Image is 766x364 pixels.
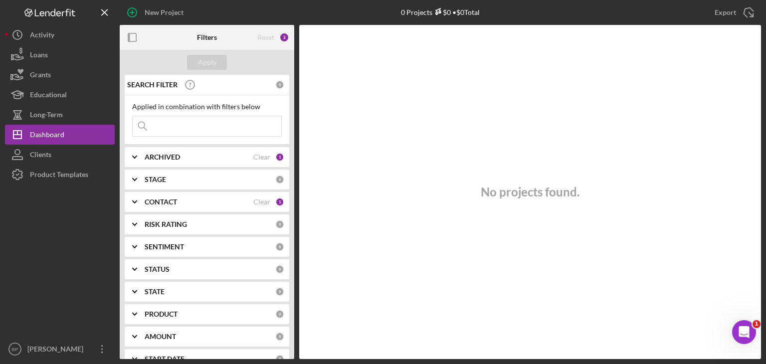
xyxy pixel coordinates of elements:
b: STATUS [145,265,170,273]
div: 0 [275,355,284,364]
b: ARCHIVED [145,153,180,161]
b: STATE [145,288,165,296]
div: Dashboard [30,125,64,147]
div: Export [715,2,736,22]
button: Activity [5,25,115,45]
div: Grants [30,65,51,87]
div: 0 [275,220,284,229]
div: 0 [275,265,284,274]
div: 0 [275,175,284,184]
b: Filters [197,33,217,41]
div: 0 [275,242,284,251]
b: CONTACT [145,198,177,206]
div: Loans [30,45,48,67]
div: 0 [275,332,284,341]
div: 0 [275,80,284,89]
button: Loans [5,45,115,65]
div: 0 Projects • $0 Total [401,8,480,16]
div: $0 [432,8,451,16]
b: START DATE [145,355,185,363]
div: Long-Term [30,105,63,127]
div: 0 [275,310,284,319]
div: 1 [275,197,284,206]
button: Clients [5,145,115,165]
div: New Project [145,2,184,22]
button: Long-Term [5,105,115,125]
iframe: Intercom live chat [732,320,756,344]
b: SENTIMENT [145,243,184,251]
div: 1 [275,153,284,162]
button: Dashboard [5,125,115,145]
text: BP [12,347,18,352]
div: 2 [279,32,289,42]
div: Reset [257,33,274,41]
button: Apply [187,55,227,70]
div: Clients [30,145,51,167]
b: AMOUNT [145,333,176,341]
div: Applied in combination with filters below [132,103,282,111]
div: Educational [30,85,67,107]
div: Clear [253,198,270,206]
button: Export [705,2,761,22]
div: Apply [198,55,216,70]
div: Product Templates [30,165,88,187]
b: RISK RATING [145,220,187,228]
button: Product Templates [5,165,115,184]
button: New Project [120,2,193,22]
h3: No projects found. [481,185,579,199]
div: 0 [275,287,284,296]
span: 1 [753,320,761,328]
b: PRODUCT [145,310,178,318]
div: Clear [253,153,270,161]
div: Activity [30,25,54,47]
button: Grants [5,65,115,85]
button: Educational [5,85,115,105]
b: STAGE [145,176,166,183]
b: SEARCH FILTER [127,81,178,89]
div: [PERSON_NAME] [25,339,90,362]
button: BP[PERSON_NAME] [5,339,115,359]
